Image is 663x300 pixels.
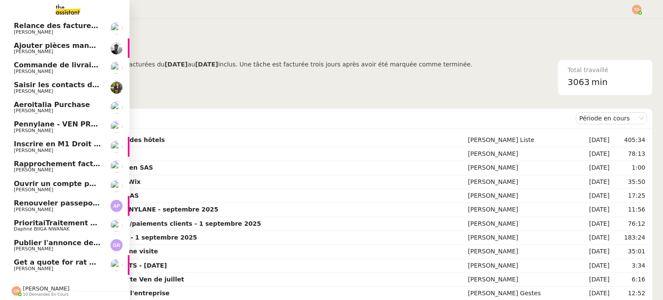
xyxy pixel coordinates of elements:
span: Publier l'annonce de recrutement [14,239,145,247]
span: Aeroitalia Purchase [14,101,90,109]
span: [PERSON_NAME] [14,29,53,35]
img: 59e8fd3f-8fb3-40bf-a0b4-07a768509d6a [110,82,123,94]
span: [PERSON_NAME] [14,167,53,173]
b: [DATE] [195,61,218,68]
td: [PERSON_NAME] Liste [466,133,577,147]
td: [PERSON_NAME] [466,273,577,287]
span: 10 demandes en cours [23,292,69,297]
span: inclus. Une tâche est facturée trois jours après avoir été marquée comme terminée. [218,61,472,68]
td: [DATE] [577,133,611,147]
td: 17:25 [611,189,647,203]
span: [PERSON_NAME] [14,207,53,212]
td: 1:00 [611,161,647,175]
div: Demandes [44,110,576,127]
td: [PERSON_NAME] [466,175,577,189]
td: [PERSON_NAME] [466,189,577,203]
td: [PERSON_NAME] [466,161,577,175]
span: [PERSON_NAME] [14,266,53,272]
img: users%2FTDxDvmCjFdN3QFePFNGdQUcJcQk1%2Favatar%2F0cfb3a67-8790-4592-a9ec-92226c678442 [110,141,123,153]
span: [PERSON_NAME] [14,108,53,114]
img: svg [632,5,641,14]
img: svg [110,239,123,251]
td: [DATE] [577,245,611,259]
td: [PERSON_NAME] [466,231,577,245]
span: [PERSON_NAME] [23,285,69,292]
td: [DATE] [577,203,611,217]
img: users%2Fvjxz7HYmGaNTSE4yF5W2mFwJXra2%2Favatar%2Ff3aef901-807b-4123-bf55-4aed7c5d6af5 [110,101,123,114]
span: Commande de livraisons- 12 septembre 2025 [14,61,190,69]
img: users%2FrssbVgR8pSYriYNmUDKzQX9syo02%2Favatar%2Fb215b948-7ecd-4adc-935c-e0e4aeaee93e [110,161,123,173]
span: au [188,61,195,68]
td: [DATE] [577,147,611,161]
td: 35:01 [611,245,647,259]
td: [DATE] [577,189,611,203]
span: [PERSON_NAME] [14,246,53,252]
img: users%2FrssbVgR8pSYriYNmUDKzQX9syo02%2Favatar%2Fb215b948-7ecd-4adc-935c-e0e4aeaee93e [110,22,123,35]
img: svg [12,286,21,296]
span: 3063 [568,77,590,87]
td: [PERSON_NAME] [466,203,577,217]
img: users%2FKPVW5uJ7nAf2BaBJPZnFMauzfh73%2Favatar%2FDigitalCollectionThumbnailHandler.jpeg [110,220,123,232]
img: users%2Fvjxz7HYmGaNTSE4yF5W2mFwJXra2%2Favatar%2Ff3aef901-807b-4123-bf55-4aed7c5d6af5 [110,259,123,271]
span: [PERSON_NAME] [14,88,53,94]
td: [DATE] [577,231,611,245]
td: 6:16 [611,273,647,287]
td: [DATE] [577,217,611,231]
span: [PERSON_NAME] [14,128,53,133]
span: [PERSON_NAME] [14,49,53,54]
span: [PERSON_NAME] [14,187,53,193]
td: [DATE] [577,259,611,273]
div: Total travaillé [568,65,643,75]
span: [PERSON_NAME] [14,148,53,153]
span: Rapprochement factures/paiements clients - 1 septembre 2025 [14,160,260,168]
img: svg [110,200,123,212]
span: min [591,75,608,89]
span: Inscrire en M1 Droit des affaires [14,140,139,148]
img: users%2FSOpzwpywf0ff3GVMrjy6wZgYrbV2%2Favatar%2F1615313811401.jpeg [110,62,123,74]
td: 11:56 [611,203,647,217]
span: Renouveler passeport américain [14,199,140,207]
td: 35:50 [611,175,647,189]
span: Saisir les contacts dans Wix [14,81,123,89]
td: 3:34 [611,259,647,273]
span: PrioritaiTraitement des fichiers pour la base de données du site Line Up [14,219,294,227]
td: [PERSON_NAME] [466,217,577,231]
td: [PERSON_NAME] [466,259,577,273]
td: [DATE] [577,273,611,287]
span: Relance des factures- août 2025 [14,22,140,30]
td: 405:34 [611,133,647,147]
span: Get a quote for rat protection [14,258,130,266]
td: [PERSON_NAME] [466,245,577,259]
b: [DATE] [164,61,187,68]
td: [DATE] [577,161,611,175]
span: Ouvrir un compte pour Ven SAS [14,180,137,188]
strong: Rapprochement factures/paiements clients - 1 septembre 2025 [45,220,261,227]
td: [PERSON_NAME] [466,147,577,161]
td: [DATE] [577,175,611,189]
td: 183:24 [611,231,647,245]
span: Daphné BIIGA NWANAK [14,226,69,232]
span: Pennylane - VEN PROJECTS - [DATE] [14,120,153,128]
img: users%2Fvjxz7HYmGaNTSE4yF5W2mFwJXra2%2Favatar%2Ff3aef901-807b-4123-bf55-4aed7c5d6af5 [110,180,123,192]
img: ee3399b4-027e-46f8-8bb8-fca30cb6f74c [110,42,123,54]
td: 78:13 [611,147,647,161]
img: users%2FdS3TwVPiVog4zK0OQxpSjyo9KZX2%2Favatar%2F81c868b6-1695-4cd6-a9a7-0559464adfbc [110,121,123,133]
nz-select-item: Période en cours [579,113,644,124]
td: 76:12 [611,217,647,231]
strong: Pré-comptabilité 2 - PENNYLANE - septembre 2025 [45,206,218,213]
span: Ajouter pièces manquantes dans le drive [14,41,174,50]
span: [PERSON_NAME] [14,69,53,74]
